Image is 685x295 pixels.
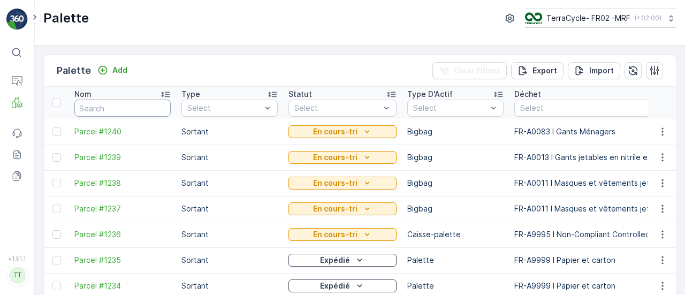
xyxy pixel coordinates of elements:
[6,264,28,286] button: TT
[432,62,507,79] button: Clear Filters
[525,9,676,28] button: TerraCycle- FR02 -MRF(+02:00)
[52,256,61,264] div: Toggle Row Selected
[112,65,127,75] p: Add
[288,177,397,190] button: En cours-tri
[74,229,171,240] a: Parcel #1236
[43,10,89,27] p: Palette
[52,282,61,290] div: Toggle Row Selected
[57,63,91,78] p: Palette
[407,126,504,137] p: Bigbag
[568,62,620,79] button: Import
[520,103,682,114] p: Select
[313,152,357,163] p: En cours-tri
[511,62,564,79] button: Export
[313,203,357,214] p: En cours-tri
[514,89,541,100] p: Déchet
[9,267,26,284] div: TT
[181,89,200,100] p: Type
[288,279,397,292] button: Expédié
[413,103,487,114] p: Select
[407,89,453,100] p: Type D'Actif
[313,229,357,240] p: En cours-tri
[181,229,278,240] p: Sortant
[74,178,171,188] a: Parcel #1238
[288,228,397,241] button: En cours-tri
[74,126,171,137] a: Parcel #1240
[74,255,171,266] a: Parcel #1235
[313,126,357,137] p: En cours-tri
[93,64,132,77] button: Add
[635,14,661,22] p: ( +02:00 )
[407,281,504,291] p: Palette
[181,203,278,214] p: Sortant
[6,255,28,262] span: v 1.51.1
[546,13,630,24] p: TerraCycle- FR02 -MRF
[74,281,171,291] a: Parcel #1234
[407,229,504,240] p: Caisse-palette
[407,152,504,163] p: Bigbag
[181,281,278,291] p: Sortant
[181,255,278,266] p: Sortant
[525,12,542,24] img: terracycle.png
[181,152,278,163] p: Sortant
[181,126,278,137] p: Sortant
[74,152,171,163] a: Parcel #1239
[288,89,312,100] p: Statut
[74,100,171,117] input: Search
[74,203,171,214] a: Parcel #1237
[52,179,61,187] div: Toggle Row Selected
[52,127,61,136] div: Toggle Row Selected
[407,178,504,188] p: Bigbag
[52,205,61,213] div: Toggle Row Selected
[320,281,350,291] p: Expédié
[288,254,397,267] button: Expédié
[532,65,557,76] p: Export
[407,203,504,214] p: Bigbag
[52,153,61,162] div: Toggle Row Selected
[288,202,397,215] button: En cours-tri
[52,230,61,239] div: Toggle Row Selected
[6,9,28,30] img: logo
[288,125,397,138] button: En cours-tri
[589,65,614,76] p: Import
[454,65,500,76] p: Clear Filters
[74,89,92,100] p: Nom
[181,178,278,188] p: Sortant
[313,178,357,188] p: En cours-tri
[187,103,261,114] p: Select
[288,151,397,164] button: En cours-tri
[407,255,504,266] p: Palette
[320,255,350,266] p: Expédié
[294,103,380,114] p: Select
